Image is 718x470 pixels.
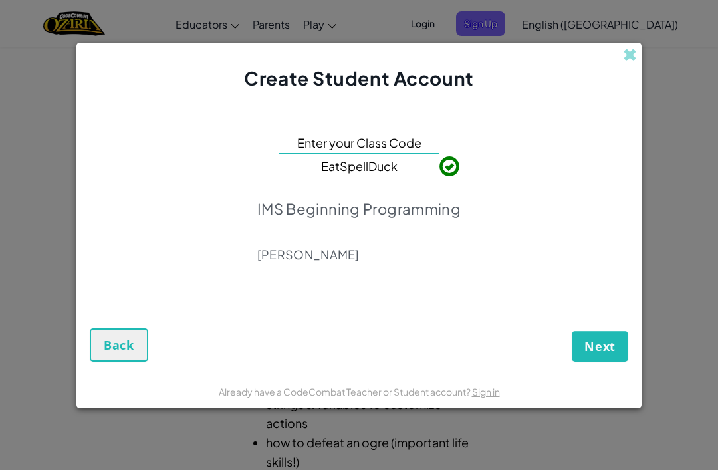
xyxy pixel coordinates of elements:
button: Next [572,331,628,362]
span: Next [584,338,616,354]
span: Back [104,337,134,353]
span: Create Student Account [244,66,473,90]
span: Enter your Class Code [297,133,421,152]
button: Back [90,328,148,362]
p: [PERSON_NAME] [257,247,461,263]
a: Sign in [472,386,500,398]
p: IMS Beginning Programming [257,199,461,218]
span: Already have a CodeCombat Teacher or Student account? [219,386,472,398]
